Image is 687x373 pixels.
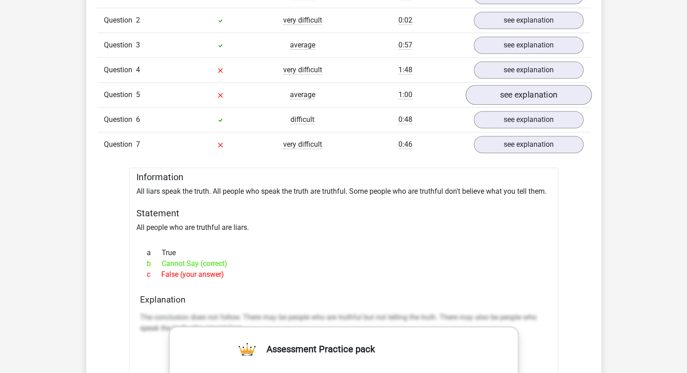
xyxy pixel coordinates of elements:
[136,90,140,99] span: 5
[104,65,136,75] span: Question
[465,85,591,105] a: see explanation
[104,139,136,150] span: Question
[104,15,136,26] span: Question
[140,247,547,258] div: True
[283,140,322,149] span: very difficult
[136,65,140,74] span: 4
[398,65,412,75] span: 1:48
[474,37,584,54] a: see explanation
[474,61,584,79] a: see explanation
[398,41,412,50] span: 0:57
[140,294,547,305] h4: Explanation
[398,115,412,124] span: 0:48
[147,258,162,269] span: b
[290,115,314,124] span: difficult
[136,208,551,219] h5: Statement
[398,140,412,149] span: 0:46
[136,16,140,24] span: 2
[147,269,161,280] span: c
[474,136,584,153] a: see explanation
[147,247,162,258] span: a
[474,111,584,128] a: see explanation
[290,90,315,99] span: average
[104,114,136,125] span: Question
[398,90,412,99] span: 1:00
[136,140,140,149] span: 7
[136,172,551,182] h5: Information
[398,16,412,25] span: 0:02
[140,312,547,334] p: The conclusion does not follow. There may be people who are truthful but not telling the truth. T...
[283,16,322,25] span: very difficult
[104,89,136,100] span: Question
[140,269,547,280] div: False (your answer)
[140,258,547,269] div: Cannot Say (correct)
[104,40,136,51] span: Question
[474,12,584,29] a: see explanation
[290,41,315,50] span: average
[136,115,140,124] span: 6
[283,65,322,75] span: very difficult
[136,41,140,49] span: 3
